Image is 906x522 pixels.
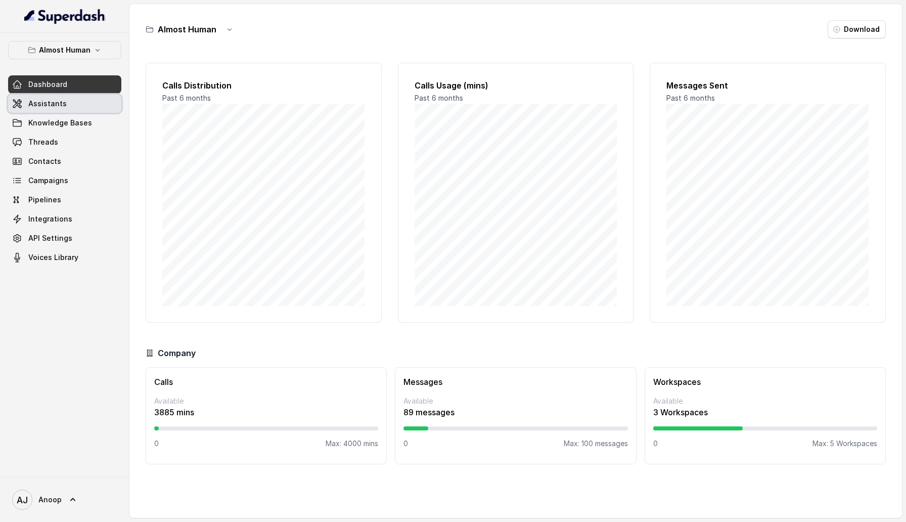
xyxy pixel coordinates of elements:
span: Campaigns [28,176,68,186]
span: Contacts [28,156,61,166]
p: Max: 5 Workspaces [812,439,877,449]
span: API Settings [28,233,72,243]
p: 0 [653,439,658,449]
h3: Workspaces [653,376,877,388]
button: Download [828,20,886,38]
span: Past 6 months [162,94,211,102]
a: API Settings [8,229,121,247]
p: Available [403,396,627,406]
span: Past 6 months [666,94,715,102]
a: Campaigns [8,171,121,190]
span: Assistants [28,99,67,109]
span: Voices Library [28,252,78,263]
img: light.svg [24,8,106,24]
span: Integrations [28,214,72,224]
h3: Almost Human [158,23,216,35]
a: Dashboard [8,75,121,94]
a: Knowledge Bases [8,114,121,132]
a: Voices Library [8,248,121,267]
span: Anoop [38,495,62,505]
a: Integrations [8,210,121,228]
h2: Calls Distribution [162,79,365,92]
h3: Company [158,347,196,359]
p: Max: 100 messages [564,439,628,449]
p: Almost Human [39,44,90,56]
p: 0 [403,439,408,449]
h2: Calls Usage (mins) [415,79,617,92]
p: Max: 4000 mins [326,439,378,449]
h3: Calls [154,376,378,388]
a: Threads [8,133,121,151]
p: 0 [154,439,159,449]
p: Available [653,396,877,406]
p: 3885 mins [154,406,378,418]
p: 3 Workspaces [653,406,877,418]
span: Dashboard [28,79,67,90]
a: Assistants [8,95,121,113]
button: Almost Human [8,41,121,59]
p: 89 messages [403,406,627,418]
span: Pipelines [28,195,61,205]
span: Past 6 months [415,94,463,102]
a: Contacts [8,152,121,170]
a: Anoop [8,486,121,514]
h2: Messages Sent [666,79,869,92]
span: Knowledge Bases [28,118,92,128]
span: Threads [28,137,58,147]
text: AJ [17,495,28,505]
h3: Messages [403,376,627,388]
p: Available [154,396,378,406]
a: Pipelines [8,191,121,209]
